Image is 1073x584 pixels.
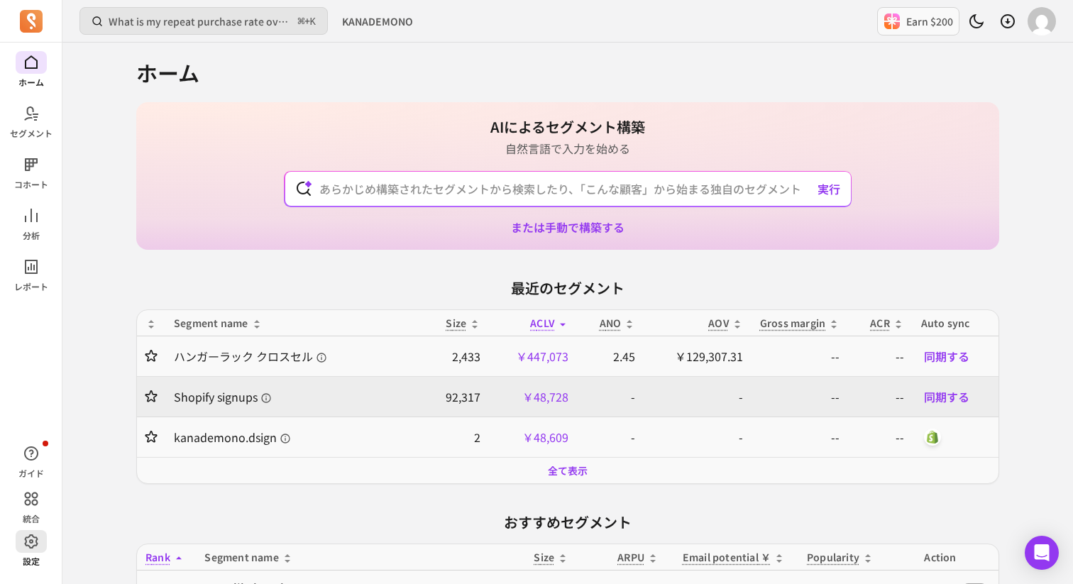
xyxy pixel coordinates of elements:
button: 実行 [812,175,846,203]
a: kanademono.dsign [174,429,415,446]
button: 同期する [921,385,972,408]
p: レポート [14,281,48,292]
span: ANO [600,316,622,330]
button: What is my repeat purchase rate over time?⌘+K [79,7,328,35]
p: Email potential ￥ [683,550,771,564]
h1: AIによるセグメント構築 [490,117,645,137]
p: ガイド [18,468,44,479]
p: Popularity [807,550,859,564]
div: Open Intercom Messenger [1025,536,1059,570]
button: Toggle favorite [145,349,157,363]
img: shopify_customer_tag [924,429,941,446]
p: - [585,388,635,405]
p: 2.45 [585,348,635,365]
p: -- [760,348,840,365]
p: ARPU [617,550,644,564]
p: 分析 [23,230,40,241]
p: おすすめセグメント [136,512,999,532]
span: KANADEMONO [342,14,413,28]
div: Segment name [204,550,507,564]
p: -- [857,348,903,365]
p: ￥447,073 [497,348,568,365]
button: Toggle favorite [145,430,157,444]
span: ハンガーラック クロスセル [174,348,327,365]
kbd: ⌘ [297,13,305,31]
span: ACLV [530,316,554,330]
span: + [298,13,316,29]
p: - [585,429,635,446]
p: -- [857,429,903,446]
span: 同期する [924,348,969,365]
p: Earn $200 [906,14,953,28]
p: ￥129,307.31 [652,348,743,365]
p: 92,317 [432,388,480,405]
input: あらかじめ構築されたセグメントから検索したり、「こんな顧客」から始まる独自のセグメントを作成することもできます。 [308,172,828,206]
p: ￥48,728 [497,388,568,405]
p: - [652,429,743,446]
span: Size [446,316,466,330]
kbd: K [310,16,316,28]
button: Toggle dark mode [962,7,991,35]
button: ガイド [16,439,47,482]
div: Auto sync [921,316,990,330]
p: -- [857,388,903,405]
p: AOV [708,316,729,330]
p: ACR [870,316,890,330]
a: 全て表示 [548,463,588,478]
a: または手動で構築する [511,219,624,236]
p: Gross margin [760,316,826,330]
button: Earn $200 [877,7,959,35]
button: shopify_customer_tag [921,426,944,448]
a: Shopify signups [174,388,415,405]
span: kanademono.dsign [174,429,291,446]
div: Action [891,550,990,564]
p: - [652,388,743,405]
span: Shopify signups [174,388,272,405]
a: ハンガーラック クロスセル [174,348,415,365]
img: avatar [1028,7,1056,35]
button: Toggle favorite [145,390,157,404]
p: 最近のセグメント [136,278,999,298]
span: Size [534,550,554,564]
button: KANADEMONO [334,9,422,34]
p: 設定 [23,556,40,567]
p: 統合 [23,513,40,524]
span: 同期する [924,388,969,405]
h1: ホーム [136,60,999,85]
p: ホーム [18,77,44,88]
p: セグメント [10,128,53,139]
p: 自然言語で入力を始める [490,140,645,157]
p: 2,433 [432,348,480,365]
p: 2 [432,429,480,446]
p: -- [760,429,840,446]
p: ￥48,609 [497,429,568,446]
div: Segment name [174,316,415,330]
button: 同期する [921,345,972,368]
p: コホート [14,179,48,190]
p: -- [760,388,840,405]
span: Rank [145,550,170,564]
p: What is my repeat purchase rate over time? [109,14,292,28]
